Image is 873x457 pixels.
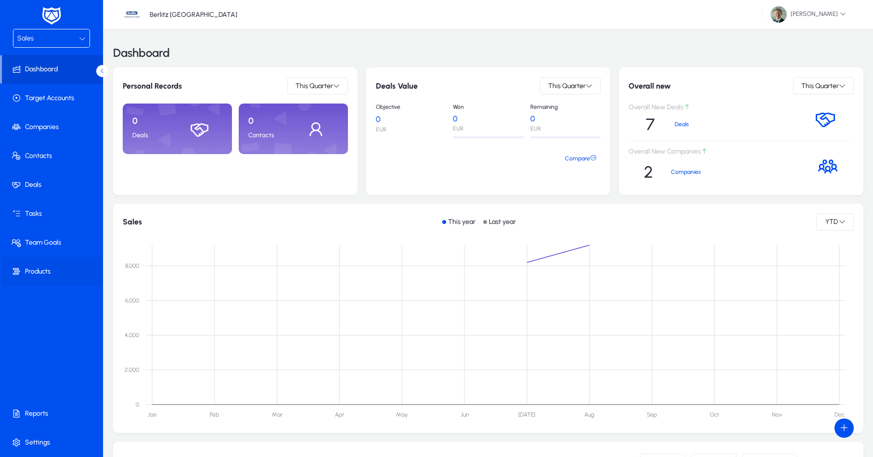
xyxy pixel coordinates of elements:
p: 7 [646,115,655,134]
p: 2 [644,162,653,182]
p: Companies [671,169,731,175]
text: 2,000 [125,366,139,373]
p: EUR [530,125,601,132]
text: Mar [272,411,283,418]
p: Deals [132,131,177,139]
text: Sep [647,411,657,418]
text: Jan [148,411,156,418]
text: Feb [210,411,219,418]
span: YTD [824,218,839,226]
a: Companies [2,113,105,142]
a: Team Goals [2,228,105,257]
p: EUR [376,126,447,133]
p: Berlitz [GEOGRAPHIC_DATA] [150,11,237,19]
h6: Overall new [629,81,671,91]
text: Apr [335,411,345,418]
p: Last year [489,218,516,226]
a: Tasks [2,199,105,228]
a: Settings [2,428,105,457]
span: Contacts [2,151,105,161]
a: Deals [2,170,105,199]
a: Contacts [2,142,105,170]
p: Overall New Deals [629,104,794,112]
span: Products [2,267,105,276]
p: This year [448,218,475,226]
p: Objective [376,104,447,111]
span: This Quarter [295,82,333,90]
span: Companies [2,122,105,132]
a: Reports [2,399,105,428]
h1: Sales [123,217,142,226]
a: Target Accounts [2,84,105,113]
span: This Quarter [801,82,839,90]
text: Aug [584,411,594,418]
h6: Personal Records [123,81,182,91]
p: 0 [530,114,601,123]
p: Overall New Companies [629,148,798,156]
p: EUR [453,125,524,132]
button: This Quarter [793,77,854,94]
span: Target Accounts [2,93,105,103]
span: Sales [17,34,34,42]
button: This Quarter [287,77,348,94]
p: Deals [675,121,723,128]
text: May [396,411,408,418]
span: Team Goals [2,238,105,248]
text: 6,000 [125,297,139,304]
span: Deals [2,180,105,190]
a: Products [2,257,105,286]
text: Nov [772,411,782,418]
img: 81.jpg [770,6,787,23]
span: Compare [565,151,597,166]
button: Compare [561,150,601,167]
span: [PERSON_NAME] [770,6,846,23]
p: 0 [132,116,177,127]
text: 8,000 [125,262,139,269]
span: Settings [2,438,105,447]
text: Dec [834,411,845,418]
span: Dashboard [2,65,103,74]
h6: Deals Value [376,81,418,91]
button: [PERSON_NAME] [763,6,854,23]
text: 4,000 [125,332,139,339]
button: YTD [816,213,854,231]
text: [DATE] [518,411,535,418]
text: Oct [710,411,719,418]
text: Jun [461,411,469,418]
img: white-logo.png [39,6,64,26]
p: 0 [248,116,293,127]
p: 0 [453,114,524,123]
span: Reports [2,409,105,418]
h3: Dashboard [113,47,170,59]
text: 0 [136,401,139,408]
p: 0 [376,115,447,124]
p: Remaining [530,104,601,110]
p: Won [453,104,524,110]
button: This Quarter [540,77,601,94]
span: This Quarter [548,82,586,90]
img: 37.jpg [123,5,141,24]
span: Tasks [2,209,105,219]
p: Contacts [248,131,293,139]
